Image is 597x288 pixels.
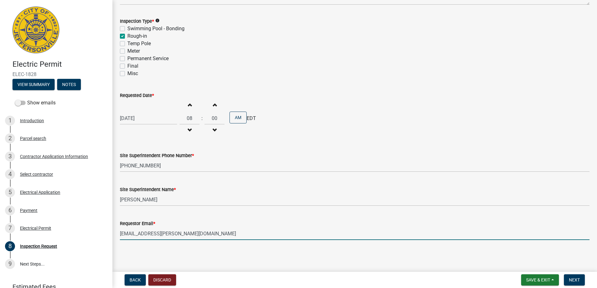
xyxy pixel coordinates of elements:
[20,190,60,194] div: Electrical Application
[20,118,44,123] div: Introduction
[521,274,559,286] button: Save & Exit
[526,277,550,282] span: Save & Exit
[57,82,81,87] wm-modal-confirm: Notes
[120,19,154,24] label: Inspection Type
[5,241,15,251] div: 8
[127,55,169,62] label: Permanent Service
[120,154,194,158] label: Site Superintendent Phone Number
[127,62,138,70] label: Final
[564,274,585,286] button: Next
[5,151,15,161] div: 3
[15,99,56,107] label: Show emails
[12,60,107,69] h4: Electric Permit
[12,71,100,77] span: ELEC-1828
[20,136,46,141] div: Parcel search
[20,208,37,213] div: Payment
[205,112,224,125] input: Minutes
[12,79,55,90] button: View Summary
[247,115,256,122] span: EDT
[127,70,138,77] label: Misc
[120,188,176,192] label: Site Superintendent Name
[5,223,15,233] div: 7
[5,259,15,269] div: 9
[20,172,53,176] div: Select contractor
[5,205,15,215] div: 6
[20,226,51,230] div: Electrical Permit
[57,79,81,90] button: Notes
[120,112,177,125] input: mm/dd/yyyy
[5,116,15,126] div: 1
[229,112,247,123] button: AM
[130,277,141,282] span: Back
[127,47,140,55] label: Meter
[200,115,205,122] div: :
[127,32,147,40] label: Rough-in
[5,187,15,197] div: 5
[180,112,200,125] input: Hours
[125,274,146,286] button: Back
[120,94,154,98] label: Requested Date
[20,154,88,159] div: Contractor Application Information
[5,133,15,143] div: 2
[12,82,55,87] wm-modal-confirm: Summary
[120,222,155,226] label: Requestor Email
[5,169,15,179] div: 4
[148,274,176,286] button: Discard
[569,277,580,282] span: Next
[20,244,57,248] div: Inspection Request
[12,7,59,53] img: City of Jeffersonville, Indiana
[155,18,160,23] i: info
[127,25,185,32] label: Swimming Pool - Bonding
[127,40,151,47] label: Temp Pole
